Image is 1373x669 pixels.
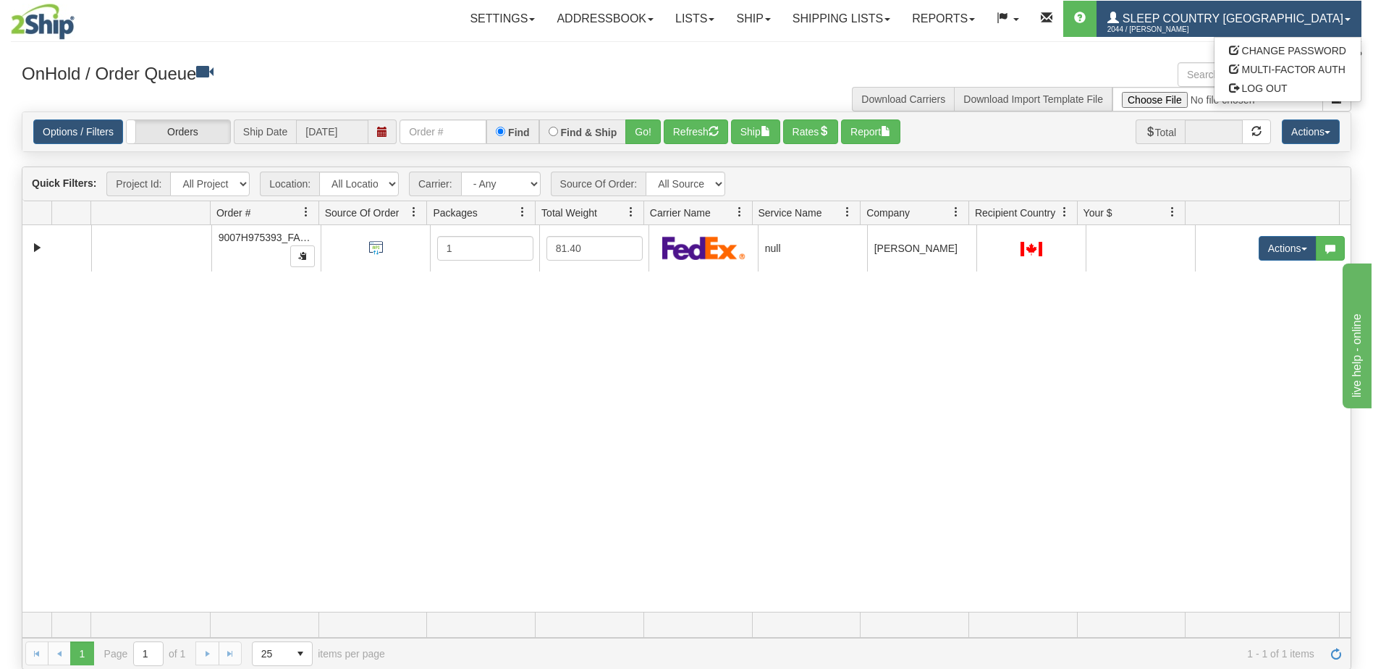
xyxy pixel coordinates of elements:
[782,1,901,37] a: Shipping lists
[1259,236,1317,261] button: Actions
[508,127,530,138] label: Find
[1242,64,1345,75] span: MULTI-FACTOR AUTH
[22,167,1351,201] div: grid toolbar
[1097,1,1361,37] a: Sleep Country [GEOGRAPHIC_DATA] 2044 / [PERSON_NAME]
[260,172,319,196] span: Location:
[289,642,312,665] span: select
[725,1,781,37] a: Ship
[459,1,546,37] a: Settings
[901,1,986,37] a: Reports
[22,62,676,83] h3: OnHold / Order Queue
[664,119,728,144] button: Refresh
[866,206,910,220] span: Company
[364,236,388,260] img: API
[234,119,296,144] span: Ship Date
[104,641,186,666] span: Page of 1
[216,206,250,220] span: Order #
[134,642,163,665] input: Page 1
[400,119,486,144] input: Order #
[402,200,426,224] a: Source Of Order filter column settings
[1282,119,1340,144] button: Actions
[32,176,96,190] label: Quick Filters:
[963,93,1103,105] a: Download Import Template File
[662,236,745,260] img: FedEx Express®
[261,647,280,661] span: 25
[1052,200,1077,224] a: Recipient Country filter column settings
[409,172,461,196] span: Carrier:
[1083,206,1112,220] span: Your $
[1340,261,1372,408] iframe: chat widget
[625,119,661,144] button: Go!
[731,119,780,144] button: Ship
[1119,12,1343,25] span: Sleep Country [GEOGRAPHIC_DATA]
[1242,83,1288,94] span: LOG OUT
[405,648,1314,660] span: 1 - 1 of 1 items
[861,93,945,105] a: Download Carriers
[841,119,900,144] button: Report
[867,225,976,272] td: [PERSON_NAME]
[325,206,400,220] span: Source Of Order
[1214,79,1361,98] a: LOG OUT
[1214,60,1361,79] a: MULTI-FACTOR AUTH
[546,1,664,37] a: Addressbook
[1178,62,1323,87] input: Search
[664,1,725,37] a: Lists
[252,641,385,666] span: items per page
[510,200,535,224] a: Packages filter column settings
[975,206,1055,220] span: Recipient Country
[1112,87,1323,111] input: Import
[70,641,93,665] span: Page 1
[127,120,230,143] label: Orders
[1160,200,1185,224] a: Your $ filter column settings
[294,200,318,224] a: Order # filter column settings
[1107,22,1216,37] span: 2044 / [PERSON_NAME]
[835,200,860,224] a: Service Name filter column settings
[650,206,711,220] span: Carrier Name
[28,239,46,257] a: Expand
[106,172,170,196] span: Project Id:
[11,49,1362,62] div: Support: 1 - 855 - 55 - 2SHIP
[433,206,477,220] span: Packages
[219,232,321,243] span: 9007H975393_FASUS
[252,641,313,666] span: Page sizes drop down
[1214,41,1361,60] a: CHANGE PASSWORD
[561,127,617,138] label: Find & Ship
[551,172,646,196] span: Source Of Order:
[1136,119,1186,144] span: Total
[290,245,315,267] button: Copy to clipboard
[11,9,134,26] div: live help - online
[727,200,752,224] a: Carrier Name filter column settings
[33,119,123,144] a: Options / Filters
[759,206,822,220] span: Service Name
[1325,641,1348,665] a: Refresh
[11,4,75,40] img: logo2044.jpg
[1242,45,1346,56] span: CHANGE PASSWORD
[758,225,867,272] td: null
[541,206,597,220] span: Total Weight
[944,200,968,224] a: Company filter column settings
[1021,242,1042,256] img: CA
[619,200,643,224] a: Total Weight filter column settings
[783,119,839,144] button: Rates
